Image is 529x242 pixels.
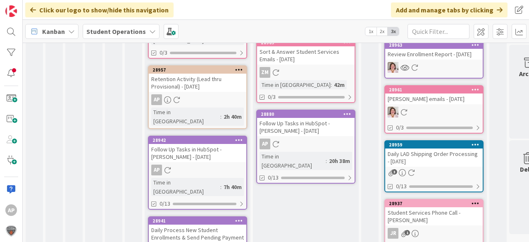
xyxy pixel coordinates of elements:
span: 0/3 [396,123,404,132]
img: Visit kanbanzone.com [5,5,17,17]
div: AP [149,94,246,105]
img: EW [388,107,398,117]
b: Student Operations [86,27,146,36]
div: 28942Follow Up Tasks in HubSpot - [PERSON_NAME] - [DATE] [149,137,246,162]
div: Follow Up Tasks in HubSpot - [PERSON_NAME] - [DATE] [149,144,246,162]
div: AP [151,165,162,175]
div: 28969Sort & Answer Student Services Emails - [DATE] [257,39,355,65]
div: Student Services Phone Call - [PERSON_NAME] [385,207,483,225]
div: 28961[PERSON_NAME] emails - [DATE] [385,86,483,104]
span: Kanban [42,26,65,36]
span: 1x [365,27,376,36]
span: : [220,112,222,121]
span: : [220,182,222,192]
div: Sort & Answer Student Services Emails - [DATE] [257,46,355,65]
div: 28937 [385,200,483,207]
div: JR [385,228,483,239]
div: Time in [GEOGRAPHIC_DATA] [260,80,331,89]
div: 28961 [389,87,483,93]
div: 28880Follow Up Tasks in HubSpot - [PERSON_NAME] - [DATE] [257,110,355,136]
div: 42m [332,80,347,89]
span: : [326,156,327,165]
div: 28959Daily LAD Shipping Order Processing - [DATE] [385,141,483,167]
div: Time in [GEOGRAPHIC_DATA] [151,178,220,196]
img: EW [388,62,398,73]
div: 28880 [257,110,355,118]
div: Time in [GEOGRAPHIC_DATA] [151,108,220,126]
div: AP [260,139,270,149]
span: 0/3 [160,48,167,57]
div: 28957 [153,67,246,73]
div: 28959 [385,141,483,149]
span: 0/13 [160,199,170,208]
div: 28963 [389,42,483,48]
div: 20h 38m [327,156,352,165]
span: 0/13 [268,173,279,182]
div: Add and manage tabs by clicking [391,2,508,17]
span: 1 [405,230,410,235]
div: [PERSON_NAME] emails - [DATE] [385,93,483,104]
div: Time in [GEOGRAPHIC_DATA] [260,152,326,170]
div: 28880 [261,111,355,117]
div: 28942 [149,137,246,144]
div: 2h 40m [222,112,244,121]
div: Follow Up Tasks in HubSpot - [PERSON_NAME] - [DATE] [257,118,355,136]
div: Click our logo to show/hide this navigation [25,2,174,17]
div: 28963Review Enrollment Report - [DATE] [385,41,483,60]
div: 28937 [389,201,483,206]
div: ZM [257,67,355,78]
div: Daily LAD Shipping Order Processing - [DATE] [385,149,483,167]
div: Retention Activity (Lead thru Provisional) - [DATE] [149,74,246,92]
div: AP [149,165,246,175]
div: EW [385,107,483,117]
div: Review Enrollment Report - [DATE] [385,49,483,60]
span: 2x [376,27,388,36]
div: 28937Student Services Phone Call - [PERSON_NAME] [385,200,483,225]
div: 28957Retention Activity (Lead thru Provisional) - [DATE] [149,66,246,92]
div: 28959 [389,142,483,148]
div: 28963 [385,41,483,49]
div: EW [385,62,483,73]
div: 7h 40m [222,182,244,192]
span: 3x [388,27,399,36]
div: 28941 [149,217,246,225]
span: 0/3 [268,93,276,101]
div: 28961 [385,86,483,93]
div: AP [257,139,355,149]
div: ZM [260,67,270,78]
div: 28941 [153,218,246,224]
span: 0/13 [396,182,407,191]
div: AP [151,94,162,105]
input: Quick Filter... [407,24,469,39]
div: JR [388,228,398,239]
div: AP [5,204,17,216]
img: avatar [5,225,17,237]
div: 28942 [153,137,246,143]
span: 3 [392,169,397,175]
span: : [331,80,332,89]
div: 28957 [149,66,246,74]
